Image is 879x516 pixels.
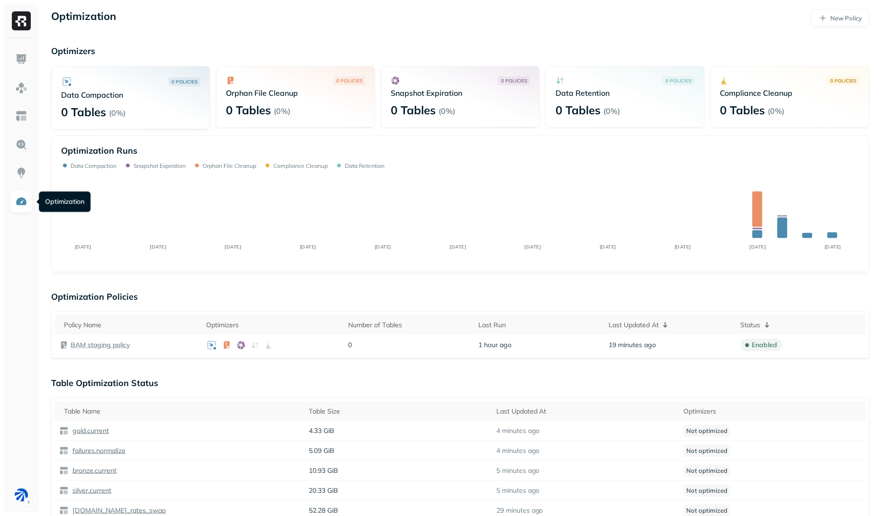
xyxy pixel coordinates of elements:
p: 0 POLICIES [831,77,857,84]
tspan: [DATE] [600,244,616,249]
p: New Policy [831,14,862,23]
img: BAM Staging [15,488,28,502]
p: gold.current [71,426,109,435]
p: Orphan File Cleanup [226,88,365,98]
p: 4.33 GiB [309,426,487,435]
span: 19 minutes ago [609,341,656,350]
p: 0 [348,341,469,350]
div: Optimizers [683,407,861,416]
p: 20.33 GiB [309,486,487,495]
p: 5 minutes ago [496,486,539,495]
tspan: [DATE] [825,244,841,249]
tspan: [DATE] [225,244,242,249]
img: Dashboard [15,53,27,65]
p: 4 minutes ago [496,426,539,435]
p: ( 0% ) [274,106,290,116]
img: table [59,446,69,456]
p: 0 Tables [720,102,765,118]
p: 10.93 GiB [309,466,487,475]
tspan: [DATE] [150,244,166,249]
p: Not optimized [683,445,730,457]
div: Last Updated At [496,407,674,416]
p: Snapshot Expiration [134,162,186,169]
a: gold.current [69,426,109,435]
div: Last Run [478,321,599,330]
img: Ryft [12,11,31,30]
p: Compliance Cleanup [273,162,328,169]
a: failures.normalize [69,446,126,455]
img: table [59,426,69,436]
p: Optimizers [51,46,870,56]
p: ( 0% ) [603,106,620,116]
p: Snapshot Expiration [391,88,530,98]
p: 5.09 GiB [309,446,487,455]
p: bronze.current [71,466,117,475]
p: 29 minutes ago [496,506,543,515]
p: enabled [752,341,778,350]
p: Optimization Policies [51,291,870,302]
p: Optimization [51,9,116,27]
p: 0 Tables [556,102,601,118]
p: Table Optimization Status [51,378,870,388]
img: Insights [15,167,27,179]
p: 0 POLICIES [336,77,362,84]
a: [DOMAIN_NAME]_rates_swap [69,506,166,515]
p: Optimization Runs [61,145,137,156]
p: Data Compaction [61,90,200,100]
div: Last Updated At [609,319,731,331]
p: 0 POLICIES [171,78,197,85]
p: 0 Tables [226,102,271,118]
p: ( 0% ) [768,106,785,116]
tspan: [DATE] [75,244,91,249]
p: 0 POLICIES [501,77,527,84]
img: Optimization [15,195,27,208]
img: table [59,466,69,476]
div: Table Name [64,407,299,416]
a: bronze.current [69,466,117,475]
p: failures.normalize [71,446,126,455]
p: 0 Tables [61,104,106,120]
span: 1 hour ago [478,341,511,350]
p: 0 POLICIES [666,77,692,84]
p: 52.28 GiB [309,506,487,515]
p: Data Retention [556,88,695,98]
tspan: [DATE] [750,244,766,249]
p: ( 0% ) [109,108,126,118]
tspan: [DATE] [674,244,691,249]
p: Compliance Cleanup [720,88,860,98]
img: Assets [15,82,27,94]
div: Status [741,319,861,331]
img: Query Explorer [15,138,27,151]
div: Optimizers [206,321,339,330]
p: Not optimized [683,465,730,477]
a: BAM staging policy [71,341,130,350]
p: Data Compaction [71,162,117,169]
tspan: [DATE] [375,244,391,249]
p: Data Retention [345,162,385,169]
a: New Policy [811,9,870,27]
p: silver.current [71,486,111,495]
div: Optimization [39,192,90,212]
tspan: [DATE] [450,244,466,249]
p: ( 0% ) [439,106,455,116]
p: Not optimized [683,485,730,497]
img: table [59,506,69,516]
div: Table Size [309,407,487,416]
p: 0 Tables [391,102,436,118]
img: Asset Explorer [15,110,27,122]
img: table [59,486,69,496]
p: Not optimized [683,425,730,437]
tspan: [DATE] [300,244,316,249]
p: 5 minutes ago [496,466,539,475]
p: Orphan File Cleanup [203,162,256,169]
a: silver.current [69,486,111,495]
p: [DOMAIN_NAME]_rates_swap [71,506,166,515]
p: 4 minutes ago [496,446,539,455]
tspan: [DATE] [525,244,541,249]
div: Policy Name [64,321,197,330]
div: Number of Tables [348,321,469,330]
